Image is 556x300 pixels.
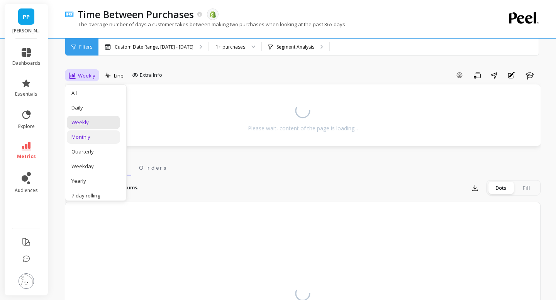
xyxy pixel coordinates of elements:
[12,60,41,66] span: dashboards
[248,125,358,132] div: Please wait, content of the page is loading...
[18,123,35,130] span: explore
[115,44,193,50] p: Custom Date Range, [DATE] - [DATE]
[17,153,36,160] span: metrics
[71,133,115,141] div: Monthly
[514,182,539,194] div: Fill
[71,89,115,97] div: All
[78,72,95,79] span: Weekly
[71,163,115,170] div: Weekday
[71,104,115,111] div: Daily
[71,192,115,199] div: 7-day rolling
[65,21,345,28] p: The average number of days a customer takes between making two purchases when looking at the past...
[23,12,30,21] span: PP
[140,71,162,79] span: Extra Info
[71,177,115,185] div: Yearly
[71,148,115,155] div: Quarterly
[19,273,34,289] img: profile picture
[114,72,124,79] span: Line
[15,187,38,194] span: audiences
[65,158,541,175] nav: Tabs
[78,8,194,21] p: Time Between Purchases
[79,44,92,50] span: Filters
[15,91,37,97] span: essentials
[65,12,74,17] img: header icon
[209,11,216,18] img: api.shopify.svg
[216,43,245,51] div: 1+ purchases
[488,182,514,194] div: Dots
[276,44,314,50] p: Segment Analysis
[139,164,166,172] span: Orders
[12,28,41,34] p: Porter Road - porterroad.myshopify.com
[71,119,115,126] div: Weekly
